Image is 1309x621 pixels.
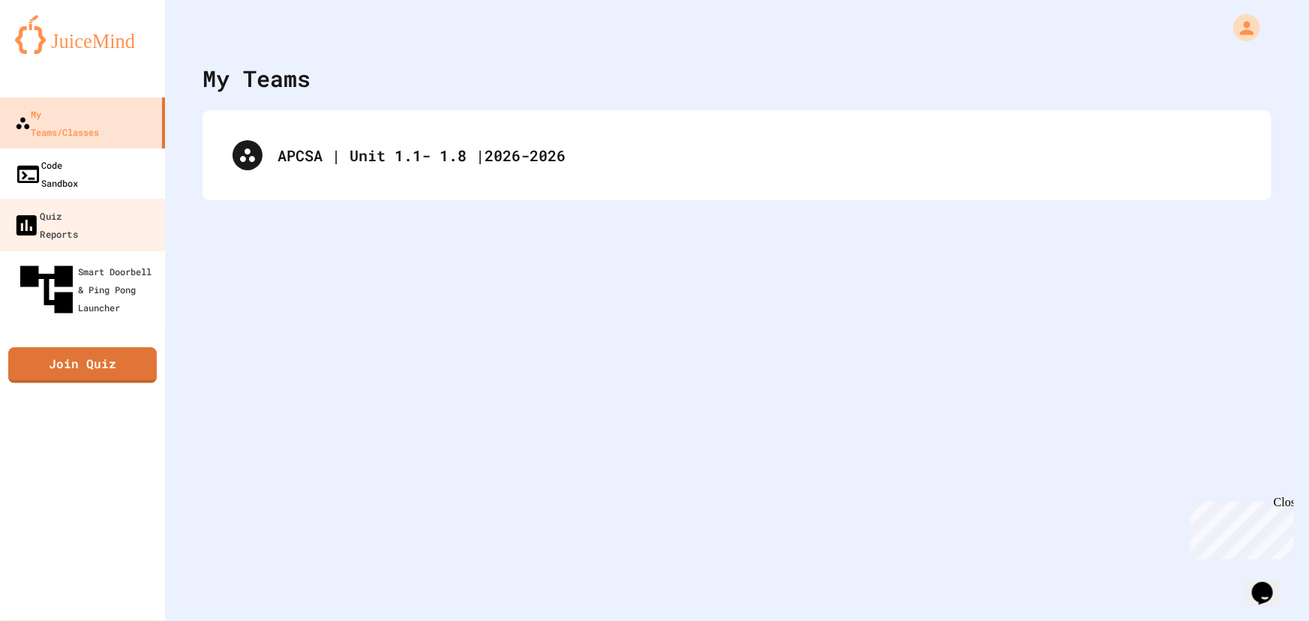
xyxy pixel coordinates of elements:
[203,61,311,95] div: My Teams
[1246,561,1294,606] iframe: chat widget
[8,347,157,383] a: Join Quiz
[15,156,78,192] div: Code Sandbox
[15,105,99,141] div: My Teams/Classes
[218,125,1256,185] div: APCSA | Unit 1.1- 1.8 |2026-2026
[278,144,1241,166] div: APCSA | Unit 1.1- 1.8 |2026-2026
[13,206,78,243] div: Quiz Reports
[1217,10,1264,45] div: My Account
[15,258,159,321] div: Smart Doorbell & Ping Pong Launcher
[6,6,104,95] div: Chat with us now!Close
[1184,496,1294,559] iframe: chat widget
[15,15,150,54] img: logo-orange.svg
